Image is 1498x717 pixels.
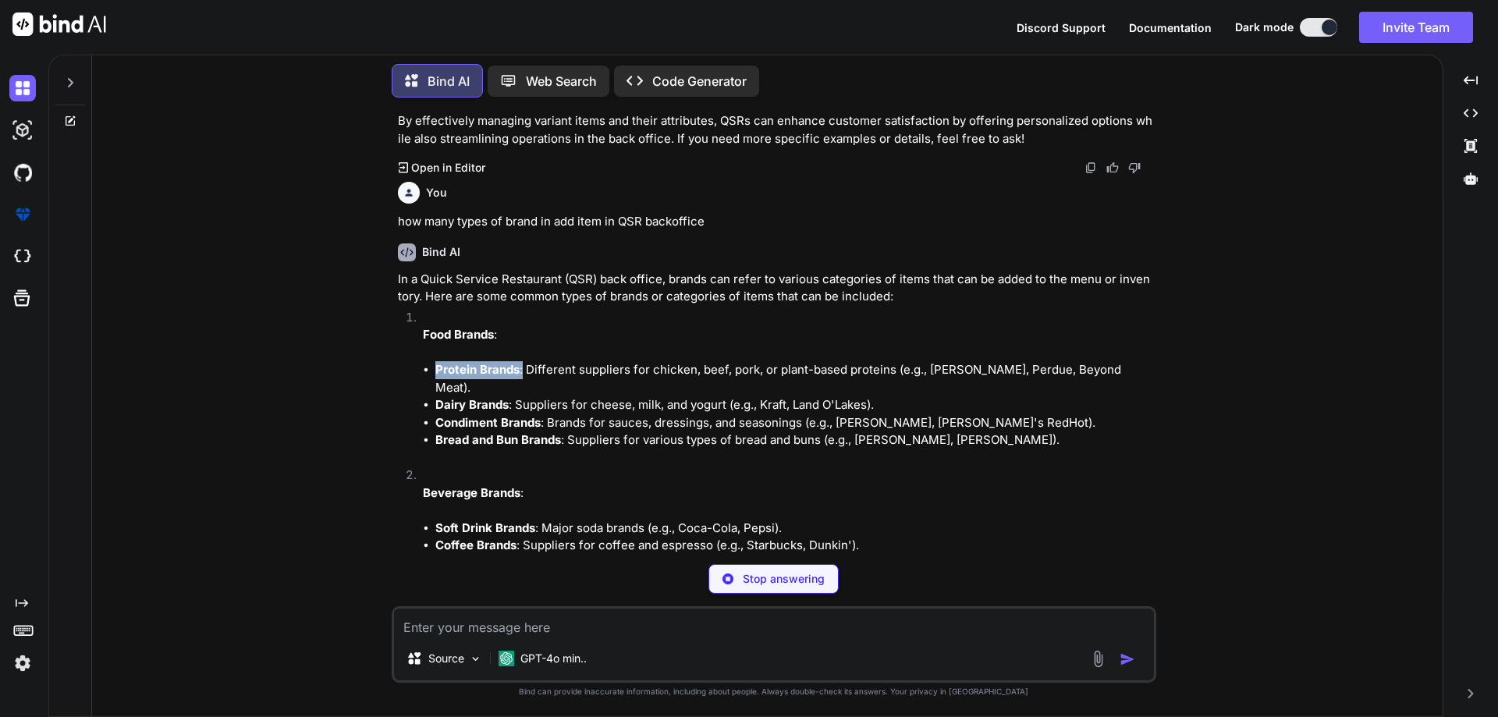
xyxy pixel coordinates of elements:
p: Bind AI [428,72,470,91]
strong: Beverage Brands [423,485,520,500]
span: Documentation [1129,21,1212,34]
img: attachment [1089,650,1107,668]
li: : Suppliers for various types of bread and buns (e.g., [PERSON_NAME], [PERSON_NAME]). [435,431,1153,449]
p: Source [428,651,464,666]
strong: Bread and Bun Brands [435,432,561,447]
p: By effectively managing variant items and their attributes, QSRs can enhance customer satisfactio... [398,112,1153,147]
img: Pick Models [469,652,482,666]
p: In a Quick Service Restaurant (QSR) back office, brands can refer to various categories of items ... [398,271,1153,306]
p: : [423,326,1153,344]
strong: Dairy Brands [435,397,509,412]
p: Bind can provide inaccurate information, including about people. Always double-check its answers.... [392,686,1156,697]
li: : Brands for sauces, dressings, and seasonings (e.g., [PERSON_NAME], [PERSON_NAME]'s RedHot). [435,414,1153,432]
p: Web Search [526,72,597,91]
li: : Different suppliers for chicken, beef, pork, or plant-based proteins (e.g., [PERSON_NAME], Perd... [435,361,1153,396]
strong: Protein Brands [435,362,520,377]
strong: Soft Drink Brands [435,520,535,535]
li: : Major soda brands (e.g., Coca-Cola, Pepsi). [435,520,1153,538]
p: Open in Editor [411,160,485,176]
h6: You [426,185,447,201]
li: : Suppliers for coffee and espresso (e.g., Starbucks, Dunkin'). [435,537,1153,555]
strong: Coffee Brands [435,538,516,552]
img: copy [1084,162,1097,174]
p: how many types of brand in add item in QSR backoffice [398,213,1153,231]
img: like [1106,162,1119,174]
button: Discord Support [1017,20,1106,36]
img: icon [1120,651,1135,667]
p: : [423,485,1153,502]
strong: Condiment Brands [435,415,541,430]
p: Code Generator [652,72,747,91]
p: Stop answering [743,571,825,587]
span: Discord Support [1017,21,1106,34]
p: GPT-4o min.. [520,651,587,666]
button: Documentation [1129,20,1212,36]
img: Bind AI [12,12,106,36]
li: : Suppliers for cheese, milk, and yogurt (e.g., Kraft, Land O'Lakes). [435,396,1153,414]
strong: Food Brands [423,327,494,342]
img: GPT-4o mini [499,651,514,666]
img: settings [9,650,36,676]
img: githubDark [9,159,36,186]
img: darkChat [9,75,36,101]
button: Invite Team [1359,12,1473,43]
img: dislike [1128,162,1141,174]
img: cloudideIcon [9,243,36,270]
h6: Bind AI [422,244,460,260]
img: premium [9,201,36,228]
img: darkAi-studio [9,117,36,144]
span: Dark mode [1235,20,1294,35]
